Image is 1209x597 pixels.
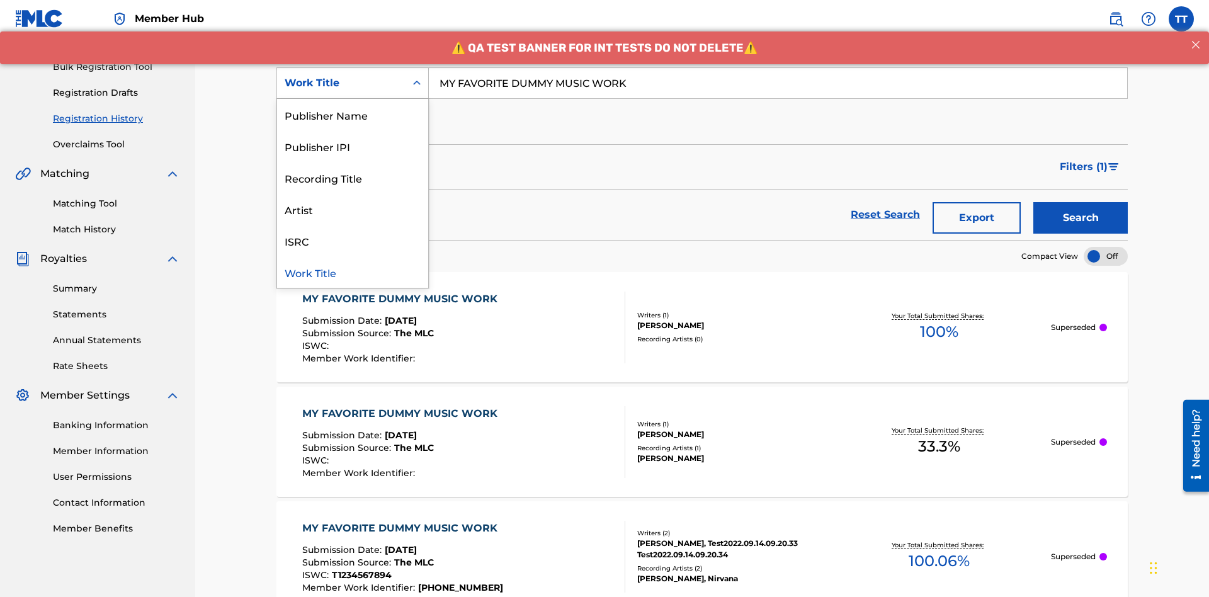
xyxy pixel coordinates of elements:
[53,223,180,236] a: Match History
[53,470,180,484] a: User Permissions
[933,202,1021,234] button: Export
[1146,537,1209,597] iframe: Chat Widget
[1141,11,1156,26] img: help
[40,388,130,403] span: Member Settings
[15,388,30,403] img: Member Settings
[277,225,428,256] div: ISRC
[394,442,434,453] span: The MLC
[302,292,504,307] div: MY FAVORITE DUMMY MUSIC WORK
[53,334,180,347] a: Annual Statements
[302,442,394,453] span: Submission Source :
[918,435,960,458] span: 33.3 %
[15,9,64,28] img: MLC Logo
[53,86,180,99] a: Registration Drafts
[637,443,827,453] div: Recording Artists ( 1 )
[1150,549,1157,587] div: Drag
[53,419,180,432] a: Banking Information
[302,557,394,568] span: Submission Source :
[277,99,428,130] div: Publisher Name
[53,112,180,125] a: Registration History
[53,445,180,458] a: Member Information
[302,429,385,441] span: Submission Date :
[1108,11,1123,26] img: search
[276,272,1128,382] a: MY FAVORITE DUMMY MUSIC WORKSubmission Date:[DATE]Submission Source:The MLCISWC:Member Work Ident...
[1108,163,1119,171] img: filter
[385,544,417,555] span: [DATE]
[637,419,827,429] div: Writers ( 1 )
[277,256,428,288] div: Work Title
[637,564,827,573] div: Recording Artists ( 2 )
[302,315,385,326] span: Submission Date :
[302,353,418,364] span: Member Work Identifier :
[418,582,503,593] span: [PHONE_NUMBER]
[385,315,417,326] span: [DATE]
[1060,159,1108,174] span: Filters ( 1 )
[451,9,758,23] span: ⚠️ QA TEST BANNER FOR INT TESTS DO NOT DELETE⚠️
[277,162,428,193] div: Recording Title
[637,320,827,331] div: [PERSON_NAME]
[53,197,180,210] a: Matching Tool
[276,387,1128,497] a: MY FAVORITE DUMMY MUSIC WORKSubmission Date:[DATE]Submission Source:The MLCISWC:Member Work Ident...
[637,453,827,464] div: [PERSON_NAME]
[637,334,827,344] div: Recording Artists ( 0 )
[302,406,504,421] div: MY FAVORITE DUMMY MUSIC WORK
[892,311,987,321] p: Your Total Submitted Shares:
[135,11,204,26] span: Member Hub
[637,429,827,440] div: [PERSON_NAME]
[165,166,180,181] img: expand
[277,193,428,225] div: Artist
[53,138,180,151] a: Overclaims Tool
[637,528,827,538] div: Writers ( 2 )
[302,340,332,351] span: ISWC :
[165,251,180,266] img: expand
[302,455,332,466] span: ISWC :
[1052,151,1128,183] button: Filters (1)
[15,251,30,266] img: Royalties
[1021,251,1078,262] span: Compact View
[302,544,385,555] span: Submission Date :
[637,538,827,560] div: [PERSON_NAME], Test2022.09.14.09.20.33 Test2022.09.14.09.20.34
[53,60,180,74] a: Bulk Registration Tool
[302,521,504,536] div: MY FAVORITE DUMMY MUSIC WORK
[53,308,180,321] a: Statements
[40,251,87,266] span: Royalties
[302,582,418,593] span: Member Work Identifier :
[277,130,428,162] div: Publisher IPI
[53,282,180,295] a: Summary
[1174,395,1209,498] iframe: Resource Center
[1169,6,1194,31] div: User Menu
[302,327,394,339] span: Submission Source :
[40,166,89,181] span: Matching
[112,11,127,26] img: Top Rightsholder
[332,569,392,581] span: T1234567894
[1103,6,1128,31] a: Public Search
[1033,202,1128,234] button: Search
[165,388,180,403] img: expand
[53,522,180,535] a: Member Benefits
[394,327,434,339] span: The MLC
[1051,551,1096,562] p: Superseded
[302,569,332,581] span: ISWC :
[892,426,987,435] p: Your Total Submitted Shares:
[394,557,434,568] span: The MLC
[637,573,827,584] div: [PERSON_NAME], Nirvana
[892,540,987,550] p: Your Total Submitted Shares:
[53,496,180,509] a: Contact Information
[844,201,926,229] a: Reset Search
[385,429,417,441] span: [DATE]
[285,76,398,91] div: Work Title
[302,467,418,479] span: Member Work Identifier :
[920,321,958,343] span: 100 %
[53,360,180,373] a: Rate Sheets
[909,550,970,572] span: 100.06 %
[1051,322,1096,333] p: Superseded
[637,310,827,320] div: Writers ( 1 )
[1051,436,1096,448] p: Superseded
[276,67,1128,240] form: Search Form
[15,166,31,181] img: Matching
[1136,6,1161,31] div: Help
